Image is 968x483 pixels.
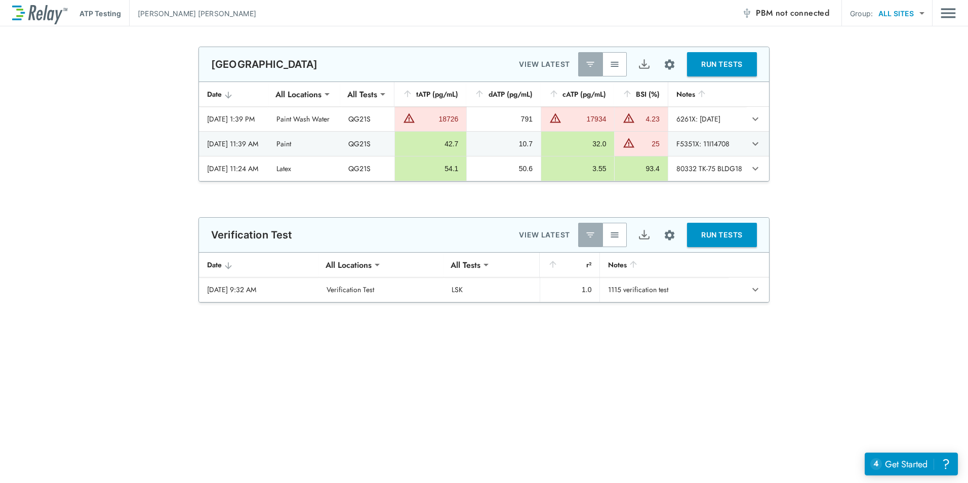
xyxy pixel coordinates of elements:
div: 10.7 [475,139,533,149]
td: 80332 TK-75 BLDG18 [668,156,746,181]
th: Date [199,253,318,277]
span: not connected [776,7,829,19]
td: Latex [268,156,340,181]
div: Notes [676,88,738,100]
div: 791 [475,114,533,124]
button: RUN TESTS [687,223,757,247]
div: All Tests [443,255,488,275]
p: Group: [850,8,873,19]
div: [DATE] 9:32 AM [207,285,310,295]
p: VIEW LATEST [519,58,570,70]
td: Paint Wash Water [268,107,340,131]
td: Paint [268,132,340,156]
img: Settings Icon [663,58,676,71]
img: View All [610,59,620,69]
div: 18726 [418,114,458,124]
img: Warning [549,112,561,124]
img: Warning [623,112,635,124]
p: [GEOGRAPHIC_DATA] [211,58,318,70]
td: Verification Test [318,277,443,302]
img: Latest [585,230,595,240]
div: 25 [637,139,659,149]
td: F5351X: 11I14708 [668,132,746,156]
div: 54.1 [403,164,458,174]
div: 93.4 [623,164,659,174]
iframe: Resource center [865,453,958,475]
button: expand row [747,135,764,152]
img: Warning [623,137,635,149]
div: tATP (pg/mL) [402,88,458,100]
table: sticky table [199,253,769,302]
p: Verification Test [211,229,293,241]
div: 42.7 [403,139,458,149]
div: 32.0 [549,139,607,149]
img: Export Icon [638,58,651,71]
td: 6261X: [DATE] [668,107,746,131]
button: Export [632,52,656,76]
td: QG21S [340,156,394,181]
div: dATP (pg/mL) [474,88,533,100]
button: Site setup [656,51,683,78]
button: Main menu [941,4,956,23]
div: [DATE] 11:39 AM [207,139,260,149]
button: Export [632,223,656,247]
div: 50.6 [475,164,533,174]
div: 4.23 [637,114,659,124]
div: All Locations [318,255,379,275]
div: 1.0 [548,285,592,295]
div: All Locations [268,84,329,104]
img: Warning [403,112,415,124]
div: r² [548,259,592,271]
img: Settings Icon [663,229,676,241]
table: sticky table [199,82,769,181]
button: expand row [747,160,764,177]
div: 17934 [564,114,607,124]
th: Date [199,82,268,107]
img: View All [610,230,620,240]
button: RUN TESTS [687,52,757,76]
p: ATP Testing [79,8,121,19]
div: [DATE] 11:24 AM [207,164,260,174]
p: VIEW LATEST [519,229,570,241]
div: [DATE] 1:39 PM [207,114,260,124]
td: QG21S [340,107,394,131]
img: Export Icon [638,229,651,241]
span: PBM [756,6,829,20]
button: Site setup [656,222,683,249]
div: Notes [608,259,720,271]
button: PBM not connected [738,3,833,23]
td: LSK [443,277,540,302]
button: expand row [747,110,764,128]
img: LuminUltra Relay [12,3,67,24]
button: expand row [747,281,764,298]
p: [PERSON_NAME] [PERSON_NAME] [138,8,256,19]
td: QG21S [340,132,394,156]
div: All Tests [340,84,384,104]
div: cATP (pg/mL) [549,88,607,100]
div: BSI (%) [622,88,659,100]
img: Latest [585,59,595,69]
td: 1115 verification test [599,277,728,302]
div: 3.55 [549,164,607,174]
img: Offline Icon [742,8,752,18]
img: Drawer Icon [941,4,956,23]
